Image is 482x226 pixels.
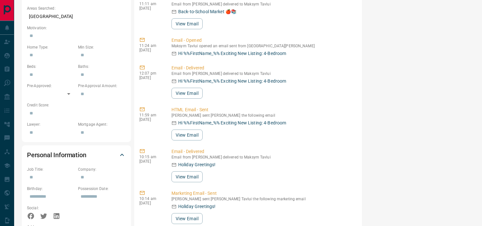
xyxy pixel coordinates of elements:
p: Beds: [27,64,75,69]
p: Birthday: [27,186,75,192]
p: [DATE] [139,201,162,205]
p: 10:14 am [139,196,162,201]
p: Holiday Greetings! [178,203,215,210]
p: 11:24 am [139,43,162,48]
p: Min Size: [78,44,126,50]
p: Social: [27,205,75,211]
p: Email - Opened [171,37,354,44]
p: Hi %%FirstName_%% Exciting New Listing: 4-Bedroom [178,120,286,126]
button: View Email [171,130,203,140]
p: [DATE] [139,48,162,52]
p: Areas Searched: [27,5,126,11]
p: Motivation: [27,25,126,31]
p: Email from [PERSON_NAME] delivered to Maksym Tavlui [171,155,354,159]
p: [PERSON_NAME] sent [PERSON_NAME] Tavlui the following marketing email [171,197,354,201]
p: [DATE] [139,159,162,164]
p: [DATE] [139,117,162,122]
p: Maksym Tavlui opened an email sent from [GEOGRAPHIC_DATA][PERSON_NAME] [171,44,354,48]
button: View Email [171,171,203,182]
p: Company: [78,167,126,172]
button: View Email [171,18,203,29]
p: Pre-Approved: [27,83,75,89]
p: HTML Email - Sent [171,106,354,113]
p: Job Title: [27,167,75,172]
p: [PERSON_NAME] sent [PERSON_NAME] the following email [171,113,354,118]
p: Baths: [78,64,126,69]
p: 11:59 am [139,113,162,117]
p: Email - Delivered [171,65,354,71]
p: [GEOGRAPHIC_DATA] [27,11,126,22]
p: Possession Date: [78,186,126,192]
p: 10:15 am [139,155,162,159]
p: 12:07 pm [139,71,162,76]
p: Lawyer: [27,122,75,127]
p: [DATE] [139,6,162,11]
p: [DATE] [139,76,162,80]
p: Hi %%FirstName_%% Exciting New Listing: 4-Bedroom [178,50,286,57]
p: Credit Score: [27,102,126,108]
p: Hi %%FirstName_%% Exciting New Listing: 4-Bedroom [178,78,286,85]
p: Email from [PERSON_NAME] delivered to Maksym Tavlui [171,71,354,76]
h2: Personal Information [27,150,86,160]
p: Mortgage Agent: [78,122,126,127]
p: 11:11 am [139,2,162,6]
p: Back-to-School Market 🍎📚 [178,8,236,15]
button: View Email [171,213,203,224]
p: Email from [PERSON_NAME] delivered to Maksym Tavlui [171,2,354,6]
p: Holiday Greetings! [178,161,215,168]
p: Email - Delivered [171,148,354,155]
p: Marketing Email - Sent [171,190,354,197]
p: Home Type: [27,44,75,50]
button: View Email [171,88,203,99]
p: Pre-Approval Amount: [78,83,126,89]
div: Personal Information [27,147,126,163]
